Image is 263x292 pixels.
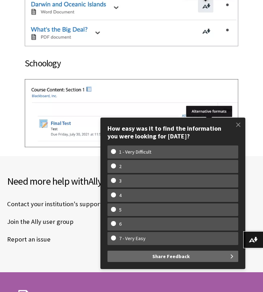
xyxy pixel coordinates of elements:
w-span: 6 [111,221,130,227]
span: Ally [88,175,102,187]
w-span: 4 [111,192,130,198]
w-span: 1 - Very Difficult [111,149,159,155]
w-span: 2 [111,163,130,169]
w-span: 7 - Very Easy [111,236,154,242]
a: Report an issue [7,234,51,245]
h2: Need more help with ? [7,174,256,189]
img: The Alternative Formats button appears as a letter A [25,79,238,148]
button: Share Feedback [107,251,238,262]
div: How easy was it to find the information you were looking for [DATE]? [107,125,238,140]
w-span: 3 [111,178,130,184]
a: Join the Ally user group [7,216,74,227]
w-span: 5 [111,207,130,213]
a: Contact your institution's support desk [7,199,117,209]
h3: Schoology [25,57,238,70]
span: Share Feedback [152,251,190,262]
